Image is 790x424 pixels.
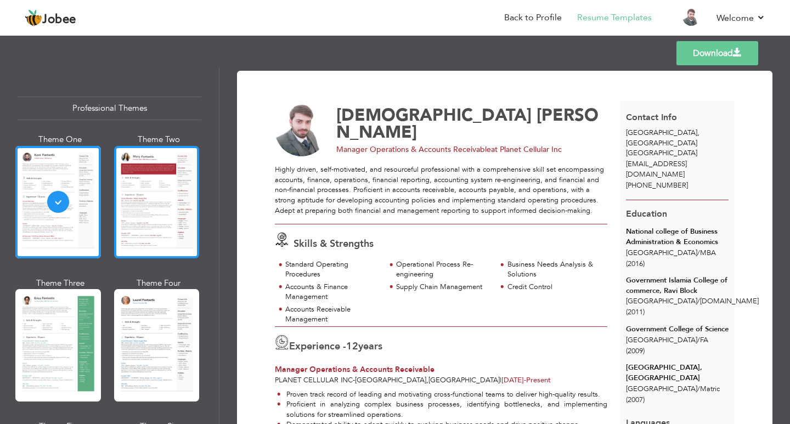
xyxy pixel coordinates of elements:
[355,375,426,385] span: [GEOGRAPHIC_DATA]
[353,375,355,385] span: -
[346,340,382,354] label: years
[626,363,729,383] div: [GEOGRAPHIC_DATA], [GEOGRAPHIC_DATA]
[697,296,700,306] span: /
[697,335,700,345] span: /
[18,278,103,289] div: Theme Three
[289,340,346,353] span: Experience -
[275,375,353,385] span: Planet Cellular Inc
[396,282,490,292] div: Supply Chain Management
[626,296,759,306] span: [GEOGRAPHIC_DATA] [DOMAIN_NAME]
[676,41,758,65] a: Download
[426,375,428,385] span: ,
[275,103,329,157] img: No image
[285,282,379,302] div: Accounts & Finance Management
[626,180,688,190] span: [PHONE_NUMBER]
[275,364,435,375] span: Manager Operations & Accounts Receivable
[501,375,526,385] span: [DATE]
[697,384,700,394] span: /
[25,9,42,27] img: jobee.io
[626,275,729,296] div: Government Islamia College of commerce, Ravi Block
[626,324,729,335] div: Government College of Science
[504,12,562,24] a: Back to Profile
[507,259,601,280] div: Business Needs Analysis & Solutions
[697,248,700,258] span: /
[626,384,720,394] span: [GEOGRAPHIC_DATA] Matric
[524,375,526,385] span: -
[626,208,667,220] span: Education
[626,148,697,158] span: [GEOGRAPHIC_DATA]
[626,128,697,138] span: [GEOGRAPHIC_DATA]
[716,12,765,25] a: Welcome
[116,134,202,145] div: Theme Two
[285,259,379,280] div: Standard Operating Procedures
[626,259,645,269] span: (2016)
[277,389,607,400] li: Proven track record of leading and motivating cross-functional teams to deliver high-quality resu...
[25,9,76,27] a: Jobee
[626,335,708,345] span: [GEOGRAPHIC_DATA] FA
[346,340,358,353] span: 12
[626,395,645,405] span: (2007)
[275,165,607,216] div: Highly driven, self-motivated, and resourceful professional with a comprehensive skill set encomp...
[336,144,491,155] span: Manager Operations & Accounts Receivable
[18,97,201,120] div: Professional Themes
[116,278,202,289] div: Theme Four
[626,227,729,247] div: National college of Business Administration & Economics
[507,282,601,292] div: Credit Control
[491,144,562,155] span: at Planet Cellular Inc
[428,375,500,385] span: [GEOGRAPHIC_DATA]
[620,128,735,159] div: [GEOGRAPHIC_DATA]
[336,104,599,144] span: [PERSON_NAME]
[285,304,379,325] div: Accounts Receivable Management
[336,104,532,127] span: [DEMOGRAPHIC_DATA]
[294,237,374,251] span: Skills & Strengths
[626,111,677,123] span: Contact Info
[500,375,501,385] span: |
[501,375,551,385] span: Present
[626,248,716,258] span: [GEOGRAPHIC_DATA] MBA
[697,128,699,138] span: ,
[18,134,103,145] div: Theme One
[626,159,687,179] span: [EMAIL_ADDRESS][DOMAIN_NAME]
[396,259,490,280] div: Operational Process Re-engineering
[577,12,652,24] a: Resume Templates
[42,14,76,26] span: Jobee
[626,307,645,317] span: (2011)
[626,346,645,356] span: (2009)
[682,8,700,26] img: Profile Img
[277,399,607,420] li: Proficient in analyzing complex business processes, identifying bottlenecks, and implementing sol...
